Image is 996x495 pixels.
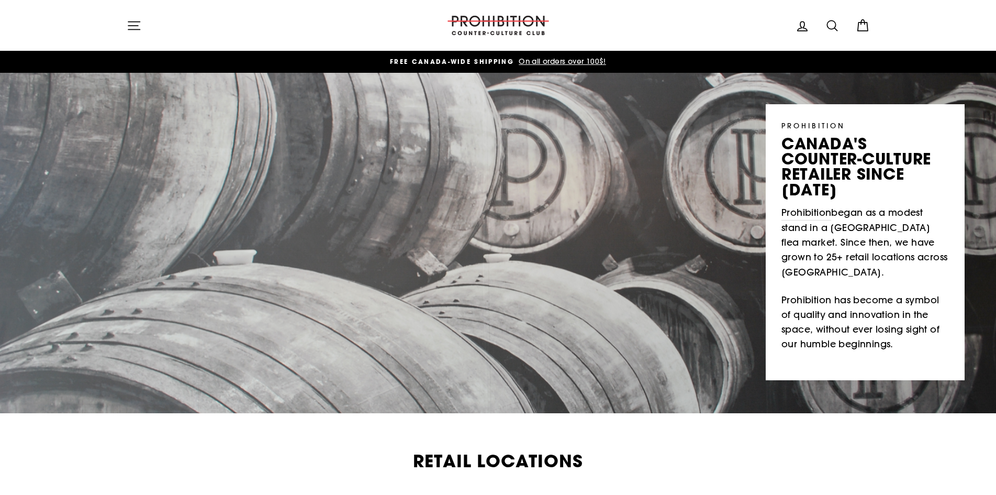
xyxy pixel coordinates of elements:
img: PROHIBITION COUNTER-CULTURE CLUB [446,16,551,35]
a: Prohibition [781,205,831,221]
p: Prohibition has become a symbol of quality and innovation in the space, without ever losing sight... [781,293,949,352]
a: FREE CANADA-WIDE SHIPPING On all orders over 100$! [129,56,867,68]
p: PROHIBITION [781,120,949,131]
h2: Retail Locations [127,453,870,470]
p: began as a modest stand in a [GEOGRAPHIC_DATA] flea market. Since then, we have grown to 25+ reta... [781,205,949,280]
span: On all orders over 100$! [516,57,606,66]
span: FREE CANADA-WIDE SHIPPING [390,57,514,66]
p: canada's counter-culture retailer since [DATE] [781,136,949,197]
